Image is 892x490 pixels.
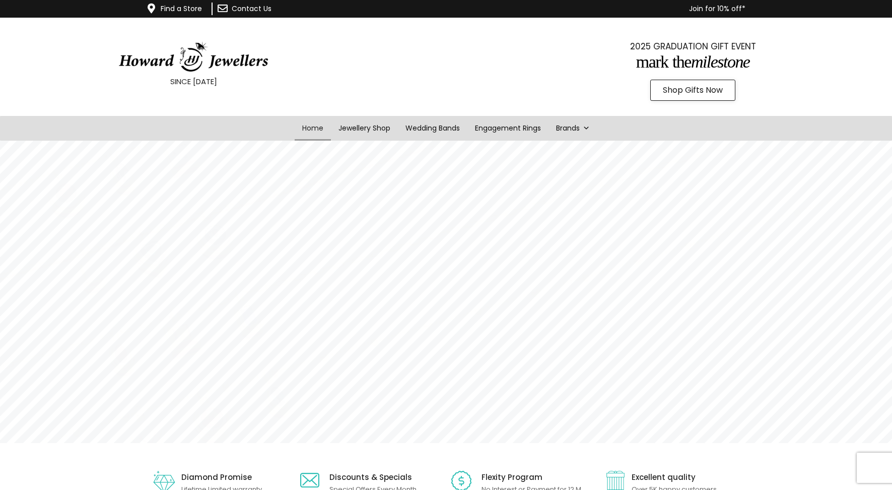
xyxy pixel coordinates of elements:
span: Excellent quality [632,472,696,482]
span: Shop Gifts Now [663,86,723,94]
a: Home [295,116,331,141]
a: Contact Us [232,4,271,14]
a: Engagement Rings [467,116,548,141]
p: 2025 GRADUATION GIFT EVENT [524,39,861,54]
span: Milestone [691,52,750,71]
p: Join for 10% off* [330,3,745,15]
span: Mark the [636,52,691,71]
a: Jewellery Shop [331,116,398,141]
a: Flexity Program [482,472,542,482]
a: Diamond Promise [181,472,252,482]
p: SINCE [DATE] [25,75,362,88]
a: Brands [548,116,597,141]
a: Wedding Bands [398,116,467,141]
a: Shop Gifts Now [650,80,735,101]
span: Discounts & Specials [329,472,412,482]
a: Find a Store [161,4,202,14]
